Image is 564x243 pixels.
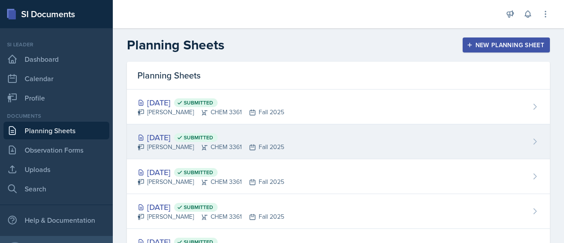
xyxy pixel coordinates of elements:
div: [PERSON_NAME] CHEM 3361 Fall 2025 [137,177,284,187]
div: Si leader [4,41,109,49]
div: [PERSON_NAME] CHEM 3361 Fall 2025 [137,108,284,117]
div: Documents [4,112,109,120]
span: Submitted [184,99,213,106]
a: Observation Forms [4,141,109,159]
div: New Planning Sheet [468,41,544,49]
a: Uploads [4,161,109,178]
a: Calendar [4,70,109,87]
div: [PERSON_NAME] CHEM 3361 Fall 2025 [137,142,284,152]
a: Planning Sheets [4,122,109,139]
div: Help & Documentation [4,211,109,229]
div: [DATE] [137,131,284,143]
a: [DATE] Submitted [PERSON_NAME]CHEM 3361Fall 2025 [127,90,550,124]
div: [DATE] [137,201,284,213]
a: [DATE] Submitted [PERSON_NAME]CHEM 3361Fall 2025 [127,194,550,229]
a: [DATE] Submitted [PERSON_NAME]CHEM 3361Fall 2025 [127,159,550,194]
span: Submitted [184,134,213,141]
div: [PERSON_NAME] CHEM 3361 Fall 2025 [137,212,284,221]
div: [DATE] [137,97,284,108]
span: Submitted [184,169,213,176]
a: Dashboard [4,50,109,68]
a: [DATE] Submitted [PERSON_NAME]CHEM 3361Fall 2025 [127,124,550,159]
div: Planning Sheets [127,62,550,90]
span: Submitted [184,204,213,211]
div: [DATE] [137,166,284,178]
a: Search [4,180,109,198]
h2: Planning Sheets [127,37,224,53]
a: Profile [4,89,109,107]
button: New Planning Sheet [463,37,550,52]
